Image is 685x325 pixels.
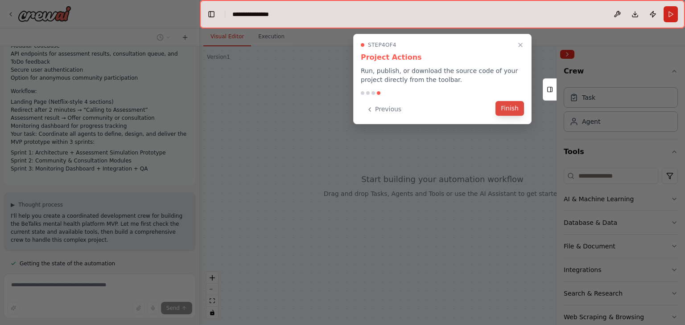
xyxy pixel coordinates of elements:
[361,66,524,84] p: Run, publish, or download the source code of your project directly from the toolbar.
[361,102,407,117] button: Previous
[368,41,396,49] span: Step 4 of 4
[515,40,526,50] button: Close walkthrough
[205,8,218,20] button: Hide left sidebar
[361,52,524,63] h3: Project Actions
[495,101,524,116] button: Finish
